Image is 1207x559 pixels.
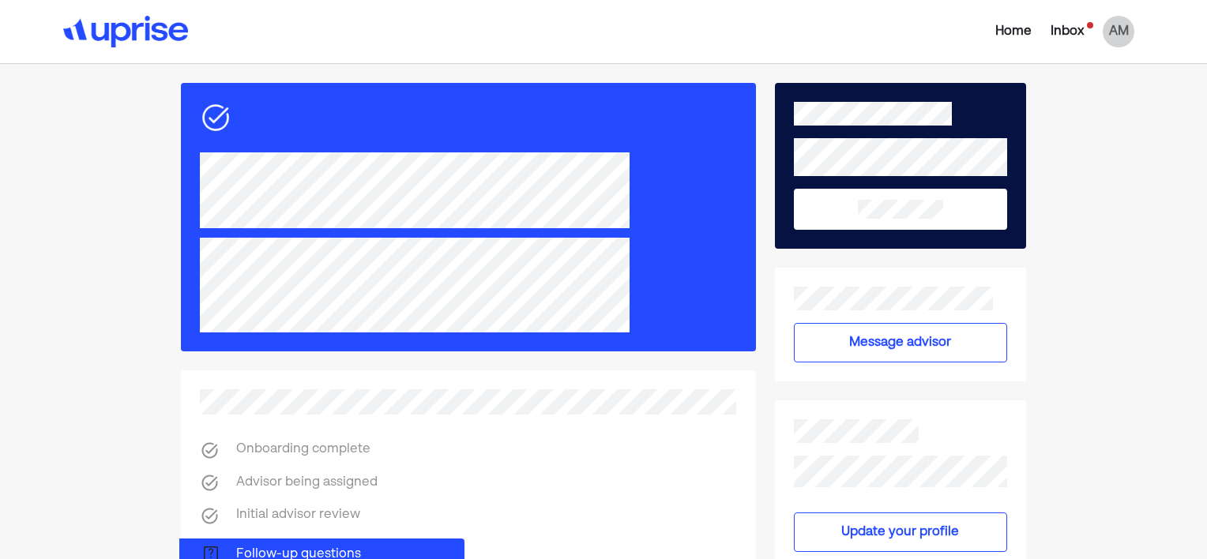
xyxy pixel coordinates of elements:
div: Onboarding complete [236,440,370,460]
div: Home [995,22,1032,41]
div: Inbox [1051,22,1084,41]
button: Message advisor [794,323,1007,362]
div: AM [1103,16,1134,47]
div: Initial advisor review [236,505,360,526]
button: Update your profile [794,512,1007,552]
div: Advisor being assigned [236,473,378,493]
